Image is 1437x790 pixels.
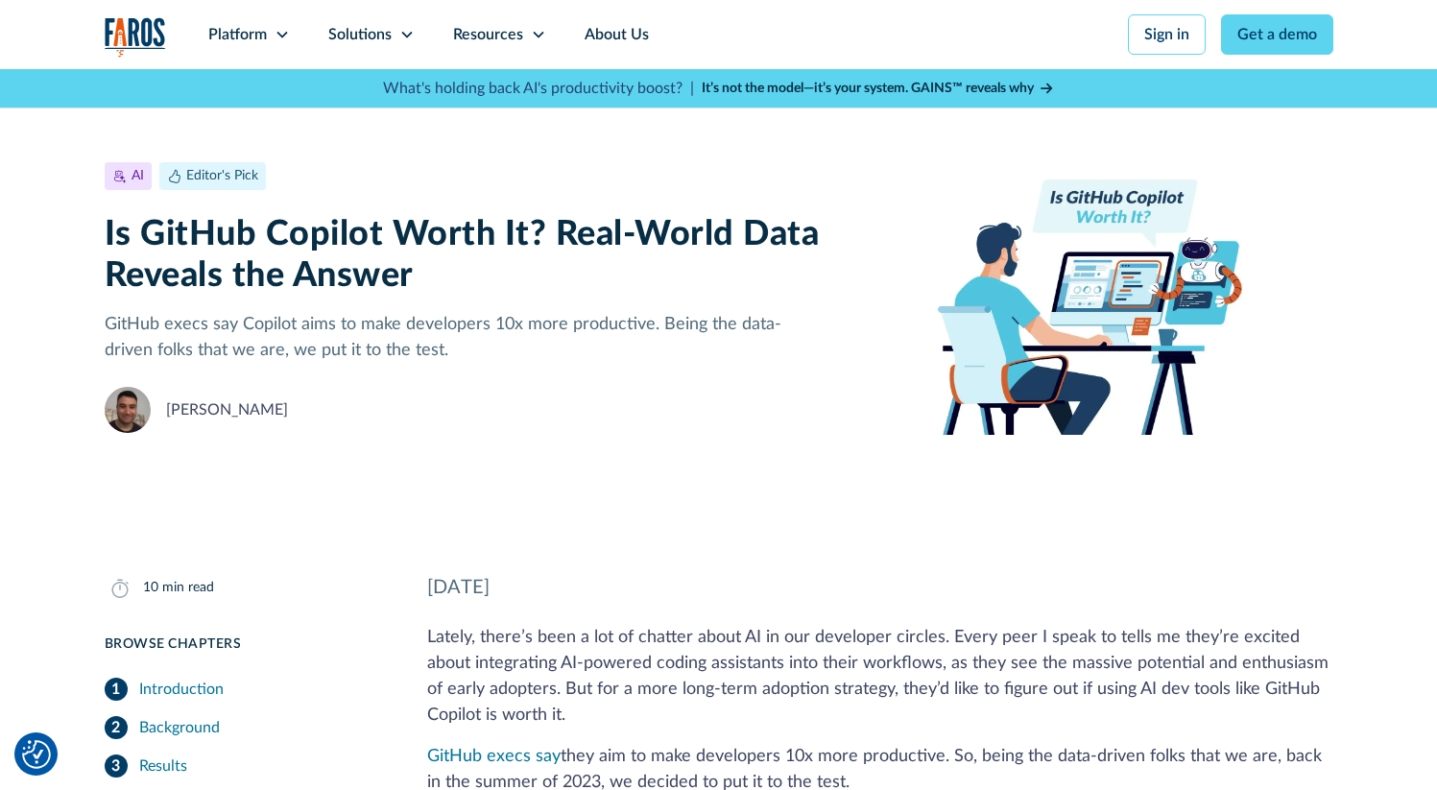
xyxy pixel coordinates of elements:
[453,23,523,46] div: Resources
[186,166,258,186] div: Editor's Pick
[105,17,166,57] img: Logo of the analytics and reporting company Faros.
[166,398,288,421] div: [PERSON_NAME]
[105,747,381,785] a: Results
[853,161,1332,435] img: Is GitHub Copilot Worth It Faros AI blog banner image of developer utilizing copilot
[105,17,166,57] a: home
[427,573,1333,602] div: [DATE]
[1221,14,1333,55] a: Get a demo
[105,708,381,747] a: Background
[105,312,824,364] p: GitHub execs say Copilot aims to make developers 10x more productive. Being the data-driven folks...
[139,716,220,739] div: Background
[132,166,144,186] div: AI
[383,77,694,100] p: What's holding back AI's productivity boost? |
[702,82,1034,95] strong: It’s not the model—it’s your system. GAINS™ reveals why
[139,754,187,778] div: Results
[22,740,51,769] button: Cookie Settings
[1128,14,1206,55] a: Sign in
[105,670,381,708] a: Introduction
[139,678,224,701] div: Introduction
[427,748,561,765] a: GitHub execs say
[105,634,381,655] div: Browse Chapters
[22,740,51,769] img: Revisit consent button
[328,23,392,46] div: Solutions
[427,625,1333,729] p: Lately, there’s been a lot of chatter about AI in our developer circles. Every peer I speak to te...
[208,23,267,46] div: Platform
[702,79,1055,99] a: It’s not the model—it’s your system. GAINS™ reveals why
[105,214,824,297] h1: Is GitHub Copilot Worth It? Real-World Data Reveals the Answer
[162,578,214,598] div: min read
[143,578,158,598] div: 10
[105,387,151,433] img: Thomas Gerber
